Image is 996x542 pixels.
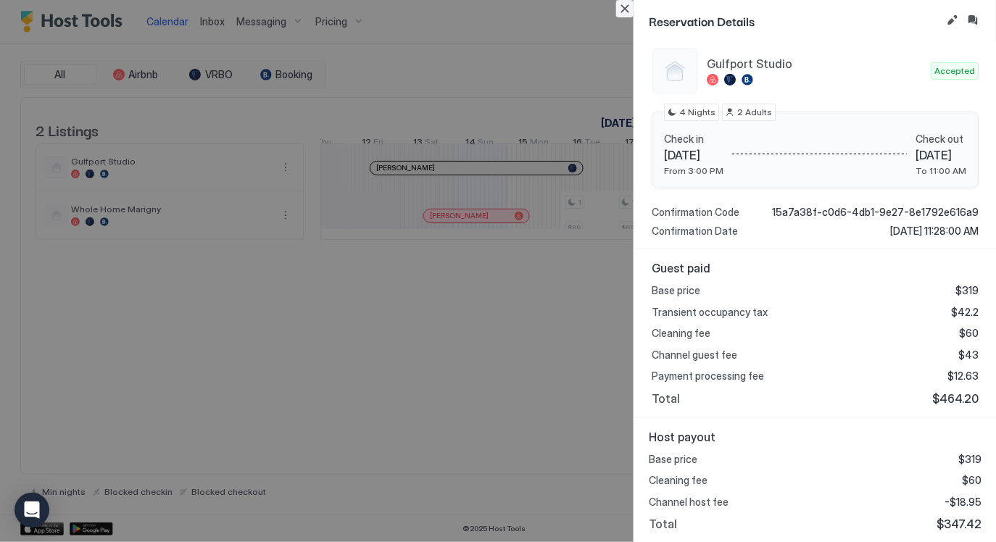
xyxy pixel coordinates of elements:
span: $319 [958,453,982,466]
button: Edit reservation [944,12,961,29]
span: 15a7a38f-c0d6-4db1-9e27-8e1792e616a9 [772,206,979,219]
span: Reservation Details [649,12,941,30]
span: Transient occupancy tax [652,306,768,319]
span: Channel host fee [649,496,729,509]
span: To 11:00 AM [916,165,966,176]
span: $43 [958,349,979,362]
span: -$18.95 [945,496,982,509]
span: $60 [962,474,982,487]
span: Accepted [934,64,975,78]
span: Check out [916,133,966,146]
span: Base price [649,453,697,466]
span: $464.20 [932,391,979,406]
span: 2 Adults [737,106,772,119]
span: [DATE] [916,148,966,162]
button: Inbox [964,12,982,29]
span: $60 [959,327,979,340]
span: Confirmation Date [652,225,738,238]
span: From 3:00 PM [664,165,723,176]
span: Gulfport Studio [707,57,925,71]
span: Base price [652,284,700,297]
span: $12.63 [947,370,979,383]
span: Cleaning fee [652,327,710,340]
span: [DATE] 11:28:00 AM [890,225,979,238]
span: $42.2 [951,306,979,319]
span: $319 [955,284,979,297]
div: Open Intercom Messenger [14,493,49,528]
span: Host payout [649,430,982,444]
span: Confirmation Code [652,206,739,219]
span: Total [649,517,677,531]
span: Check in [664,133,723,146]
span: Total [652,391,680,406]
span: Channel guest fee [652,349,737,362]
span: Guest paid [652,261,979,275]
span: Payment processing fee [652,370,764,383]
span: Cleaning fee [649,474,707,487]
span: 4 Nights [679,106,715,119]
span: $347.42 [937,517,982,531]
span: [DATE] [664,148,723,162]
